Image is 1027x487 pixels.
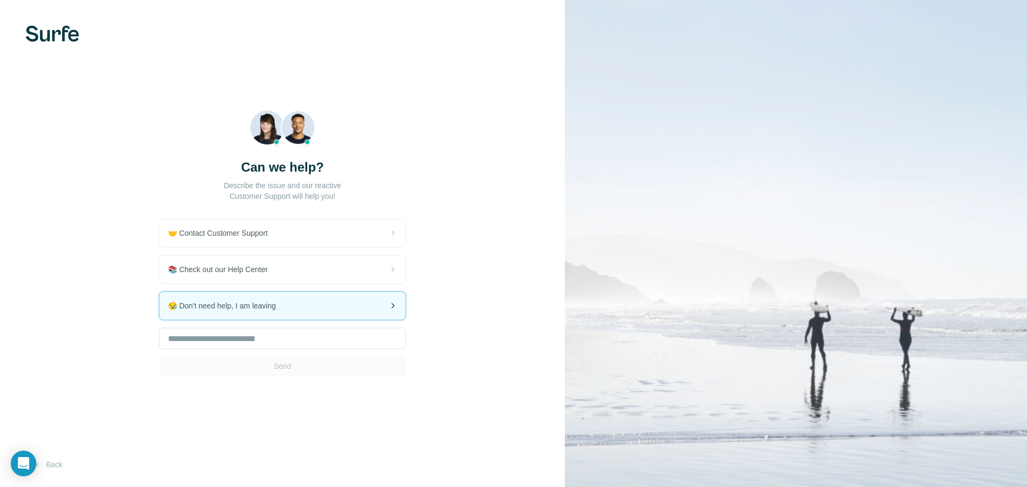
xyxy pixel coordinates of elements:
span: 😪 Don't need help, I am leaving [168,300,285,311]
p: Describe the issue and our reactive [224,180,341,191]
div: Open Intercom Messenger [11,451,36,476]
h3: Can we help? [241,159,324,176]
span: 📚 Check out our Help Center [168,264,277,275]
button: Back [26,455,70,474]
img: Beach Photo [250,110,316,150]
p: Customer Support will help you! [229,191,335,202]
img: Surfe's logo [26,26,79,42]
span: 🤝 Contact Customer Support [168,228,277,238]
